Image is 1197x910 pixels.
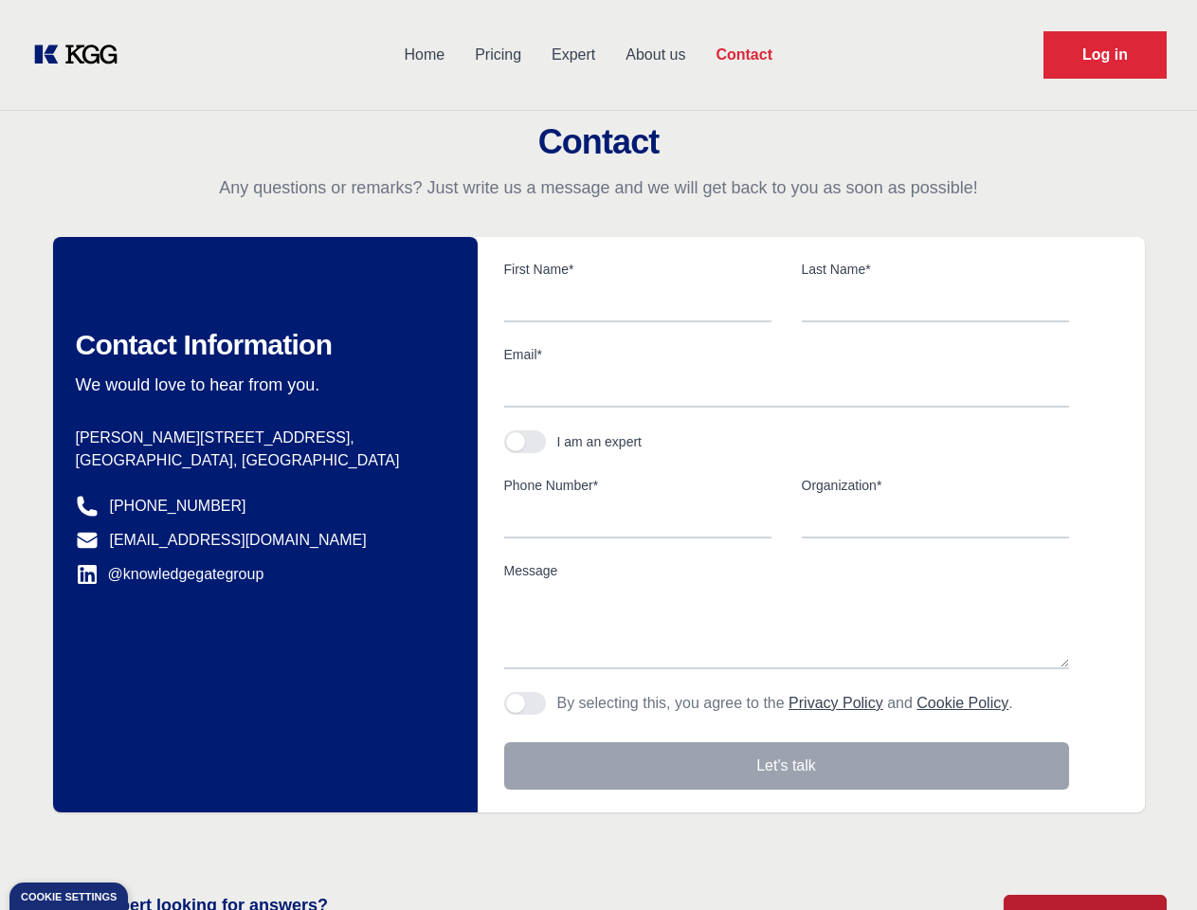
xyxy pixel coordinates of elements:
label: Email* [504,345,1069,364]
h2: Contact Information [76,328,447,362]
p: We would love to hear from you. [76,373,447,396]
p: [PERSON_NAME][STREET_ADDRESS], [76,427,447,449]
label: Message [504,561,1069,580]
a: Expert [536,30,610,80]
p: [GEOGRAPHIC_DATA], [GEOGRAPHIC_DATA] [76,449,447,472]
iframe: Chat Widget [1102,819,1197,910]
a: [PHONE_NUMBER] [110,495,246,518]
a: Contact [700,30,788,80]
button: Let's talk [504,742,1069,790]
a: Cookie Policy [916,695,1008,711]
a: Request Demo [1043,31,1167,79]
h2: Contact [23,123,1174,161]
p: Any questions or remarks? Just write us a message and we will get back to you as soon as possible! [23,176,1174,199]
label: Organization* [802,476,1069,495]
label: Phone Number* [504,476,771,495]
div: I am an expert [557,432,643,451]
a: Home [389,30,460,80]
label: Last Name* [802,260,1069,279]
a: About us [610,30,700,80]
a: [EMAIL_ADDRESS][DOMAIN_NAME] [110,529,367,552]
a: Privacy Policy [789,695,883,711]
a: Pricing [460,30,536,80]
p: By selecting this, you agree to the and . [557,692,1013,715]
div: Cookie settings [21,892,117,902]
a: KOL Knowledge Platform: Talk to Key External Experts (KEE) [30,40,133,70]
label: First Name* [504,260,771,279]
a: @knowledgegategroup [76,563,264,586]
